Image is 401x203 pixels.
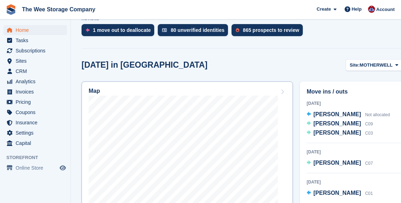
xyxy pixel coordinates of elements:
a: menu [4,118,67,128]
a: 1 move out to deallocate [82,24,158,40]
span: Help [352,6,362,13]
span: Settings [16,128,58,138]
img: stora-icon-8386f47178a22dfd0bd8f6a31ec36ba5ce8667c1dd55bd0f319d3a0aa187defe.svg [6,4,16,15]
span: Analytics [16,77,58,86]
a: menu [4,107,67,117]
a: 80 unverified identities [158,24,232,40]
span: C03 [365,131,373,136]
span: Sites [16,56,58,66]
span: C01 [365,191,373,196]
a: menu [4,56,67,66]
span: Pricing [16,97,58,107]
span: Account [376,6,395,13]
span: Coupons [16,107,58,117]
a: menu [4,46,67,56]
a: 865 prospects to review [232,24,306,40]
a: menu [4,128,67,138]
h2: Map [89,88,100,94]
span: C07 [365,161,373,166]
a: Preview store [59,164,67,172]
div: 865 prospects to review [243,27,299,33]
a: [PERSON_NAME] Not allocated [307,110,390,119]
span: Storefront [6,154,71,161]
span: MOTHERWELL [360,62,392,69]
a: [PERSON_NAME] C07 [307,159,373,168]
a: menu [4,97,67,107]
a: [PERSON_NAME] C01 [307,189,373,198]
span: CRM [16,66,58,76]
a: menu [4,25,67,35]
a: menu [4,87,67,97]
div: 80 unverified identities [171,27,224,33]
a: menu [4,66,67,76]
span: Invoices [16,87,58,97]
span: Tasks [16,35,58,45]
span: Insurance [16,118,58,128]
span: Home [16,25,58,35]
span: [PERSON_NAME] [313,111,361,117]
a: menu [4,138,67,148]
span: Not allocated [365,112,390,117]
a: [PERSON_NAME] C03 [307,129,373,138]
span: [PERSON_NAME] [313,190,361,196]
span: C09 [365,122,373,126]
a: The Wee Storage Company [19,4,98,15]
div: 1 move out to deallocate [93,27,151,33]
img: Scott Ritchie [368,6,375,13]
span: [PERSON_NAME] [313,120,361,126]
span: Create [317,6,331,13]
span: Site: [350,62,360,69]
span: [PERSON_NAME] [313,160,361,166]
span: [PERSON_NAME] [313,130,361,136]
a: menu [4,77,67,86]
a: [PERSON_NAME] C09 [307,119,373,129]
img: move_outs_to_deallocate_icon-f764333ba52eb49d3ac5e1228854f67142a1ed5810a6f6cc68b1a99e826820c5.svg [86,28,89,32]
span: Capital [16,138,58,148]
h2: [DATE] in [GEOGRAPHIC_DATA] [82,60,207,70]
img: verify_identity-adf6edd0f0f0b5bbfe63781bf79b02c33cf7c696d77639b501bdc392416b5a36.svg [162,28,167,32]
img: prospect-51fa495bee0391a8d652442698ab0144808aea92771e9ea1ae160a38d050c398.svg [236,28,239,32]
a: menu [4,35,67,45]
span: Subscriptions [16,46,58,56]
a: menu [4,163,67,173]
span: Online Store [16,163,58,173]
